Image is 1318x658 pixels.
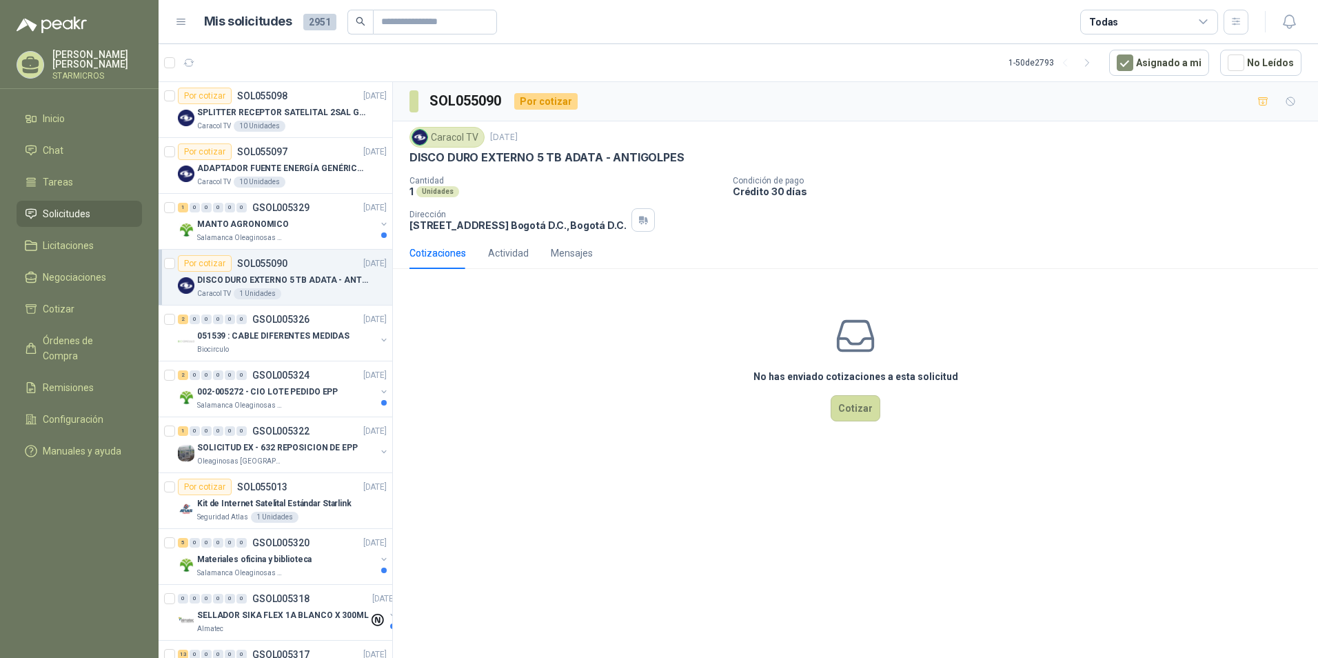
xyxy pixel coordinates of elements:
img: Company Logo [178,389,194,406]
a: Inicio [17,106,142,132]
p: Materiales oficina y biblioteca [197,553,312,566]
p: DISCO DURO EXTERNO 5 TB ADATA - ANTIGOLPES [197,274,369,287]
p: [DATE] [363,257,387,270]
a: 1 0 0 0 0 0 GSOL005322[DATE] Company LogoSOLICITUD EX - 632 REPOSICION DE EPPOleaginosas [GEOGRAP... [178,423,389,467]
p: Salamanca Oleaginosas SAS [197,568,284,579]
span: 2951 [303,14,336,30]
p: Oleaginosas [GEOGRAPHIC_DATA][PERSON_NAME] [197,456,284,467]
p: Seguridad Atlas [197,512,248,523]
p: Caracol TV [197,121,231,132]
p: [DATE] [363,90,387,103]
div: Por cotizar [178,255,232,272]
a: 2 0 0 0 0 0 GSOL005324[DATE] Company Logo002-005272 - CIO LOTE PEDIDO EPPSalamanca Oleaginosas SAS [178,367,389,411]
a: Configuración [17,406,142,432]
img: Company Logo [178,166,194,182]
div: 0 [236,594,247,604]
div: 10 Unidades [234,177,285,188]
div: Por cotizar [178,88,232,104]
a: 0 0 0 0 0 0 GSOL005318[DATE] Company LogoSELLADOR SIKA FLEX 1A BLANCO X 300MLAlmatec [178,590,398,635]
div: 2 [178,315,188,324]
div: 0 [190,315,200,324]
div: 0 [236,538,247,548]
p: STARMICROS [52,72,142,80]
div: Todas [1089,14,1118,30]
p: Caracol TV [197,177,231,188]
div: 0 [213,426,223,436]
p: GSOL005326 [252,315,310,324]
div: 0 [236,203,247,212]
div: 10 Unidades [234,121,285,132]
p: Salamanca Oleaginosas SAS [197,232,284,243]
button: No Leídos [1220,50,1301,76]
img: Company Logo [178,110,194,126]
div: 1 Unidades [234,288,281,299]
div: 0 [201,538,212,548]
img: Company Logo [412,130,427,145]
h3: SOL055090 [429,90,503,112]
div: 0 [236,426,247,436]
span: Configuración [43,412,103,427]
span: Chat [43,143,63,158]
a: Órdenes de Compra [17,328,142,369]
div: 0 [236,370,247,380]
h3: No has enviado cotizaciones a esta solicitud [753,369,958,384]
p: Crédito 30 días [733,186,1312,197]
span: Licitaciones [43,238,94,253]
img: Company Logo [178,221,194,238]
div: 0 [213,594,223,604]
div: 0 [213,370,223,380]
img: Company Logo [178,612,194,629]
div: 0 [201,426,212,436]
div: 0 [225,370,235,380]
p: SOL055098 [237,91,287,101]
div: Mensajes [551,246,593,261]
div: 0 [225,426,235,436]
a: Negociaciones [17,264,142,290]
div: 0 [225,203,235,212]
a: Solicitudes [17,201,142,227]
span: Negociaciones [43,270,106,285]
img: Company Logo [178,501,194,517]
div: 0 [201,203,212,212]
p: [PERSON_NAME] [PERSON_NAME] [52,50,142,69]
div: 0 [190,370,200,380]
img: Company Logo [178,445,194,461]
a: Por cotizarSOL055097[DATE] Company LogoADAPTADOR FUENTE ENERGÍA GENÉRICO 24V 1ACaracol TV10 Unidades [159,138,392,194]
p: 051539 : CABLE DIFERENTES MEDIDAS [197,330,349,343]
span: Solicitudes [43,206,90,221]
img: Logo peakr [17,17,87,33]
div: 0 [190,203,200,212]
div: 1 - 50 de 2793 [1008,52,1098,74]
a: 5 0 0 0 0 0 GSOL005320[DATE] Company LogoMateriales oficina y bibliotecaSalamanca Oleaginosas SAS [178,535,389,579]
a: Por cotizarSOL055090[DATE] Company LogoDISCO DURO EXTERNO 5 TB ADATA - ANTIGOLPESCaracol TV1 Unid... [159,250,392,306]
span: Manuales y ayuda [43,443,121,459]
p: [DATE] [363,481,387,494]
div: Actividad [488,246,529,261]
div: Por cotizar [178,479,232,495]
div: 0 [236,315,247,324]
span: Inicio [43,111,65,126]
p: [DATE] [372,592,396,606]
img: Company Logo [178,277,194,294]
p: 002-005272 - CIO LOTE PEDIDO EPP [197,386,338,399]
p: [DATE] [363,146,387,159]
p: ADAPTADOR FUENTE ENERGÍA GENÉRICO 24V 1A [197,162,369,175]
div: 0 [190,594,200,604]
div: 1 Unidades [251,512,298,523]
div: 2 [178,370,188,380]
p: DISCO DURO EXTERNO 5 TB ADATA - ANTIGOLPES [409,150,684,165]
div: Unidades [416,186,459,197]
img: Company Logo [178,557,194,573]
p: [DATE] [363,425,387,438]
div: 0 [178,594,188,604]
p: [DATE] [363,537,387,550]
p: [STREET_ADDRESS] Bogotá D.C. , Bogotá D.C. [409,219,626,231]
a: Remisiones [17,375,142,401]
a: 1 0 0 0 0 0 GSOL005329[DATE] Company LogoMANTO AGRONOMICOSalamanca Oleaginosas SAS [178,199,389,243]
p: Almatec [197,624,223,635]
a: Chat [17,137,142,163]
p: [DATE] [490,131,518,144]
p: Condición de pago [733,176,1312,186]
p: [DATE] [363,201,387,215]
button: Asignado a mi [1109,50,1209,76]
